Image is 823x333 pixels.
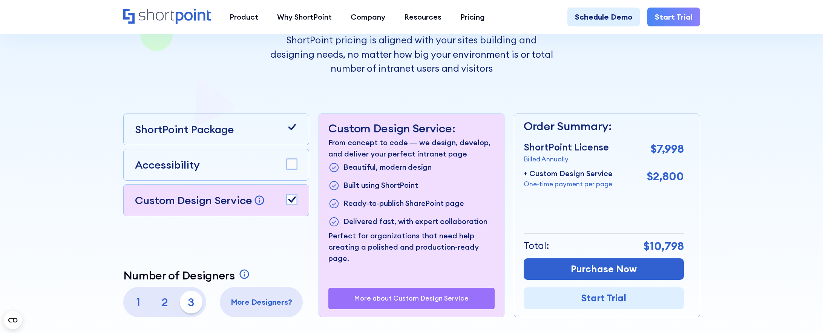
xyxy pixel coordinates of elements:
a: Why ShortPoint [268,8,341,26]
p: Custom Design Service: [328,121,495,135]
a: Pricing [451,8,494,26]
div: Product [230,11,258,23]
p: Billed Annually [524,154,609,164]
p: From concept to code — we design, develop, and deliver your perfect intranet page [328,137,495,160]
div: Resources [404,11,441,23]
p: Ready-to-publish SharePoint page [343,198,464,210]
p: $2,800 [647,168,684,185]
p: ShortPoint Package [135,121,234,137]
div: Pricing [460,11,485,23]
a: Purchase Now [524,258,684,280]
a: Company [341,8,395,26]
a: Schedule Demo [567,8,640,26]
p: Built using ShortPoint [343,180,418,192]
p: 3 [180,291,202,313]
p: Number of Designers [123,269,235,282]
p: Accessibility [135,157,200,173]
p: 2 [153,291,176,313]
a: Start Trial [647,8,700,26]
p: ShortPoint pricing is aligned with your sites building and designing needs, no matter how big you... [270,33,553,76]
p: + Custom Design Service [524,168,613,179]
p: Total: [524,239,549,253]
iframe: Chat Widget [785,297,823,333]
p: 1 [127,291,150,313]
a: Start Trial [524,287,684,309]
div: Why ShortPoint [277,11,332,23]
a: More about Custom Design Service [354,295,469,302]
a: Number of Designers [123,269,252,282]
p: Perfect for organizations that need help creating a polished and production-ready page. [328,230,495,264]
p: Beautiful, modern design [343,161,432,174]
button: Open CMP widget [4,311,22,329]
a: Resources [395,8,451,26]
p: One-time payment per page [524,179,613,189]
a: Home [123,9,211,25]
p: Delivered fast, with expert collaboration [343,216,487,228]
p: $10,798 [644,238,684,255]
p: Custom Design Service [135,193,252,207]
p: Order Summary: [524,118,684,135]
p: ShortPoint License [524,140,609,155]
div: Company [351,11,385,23]
a: Product [220,8,268,26]
p: More Designers? [224,296,299,308]
p: $7,998 [651,140,684,157]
